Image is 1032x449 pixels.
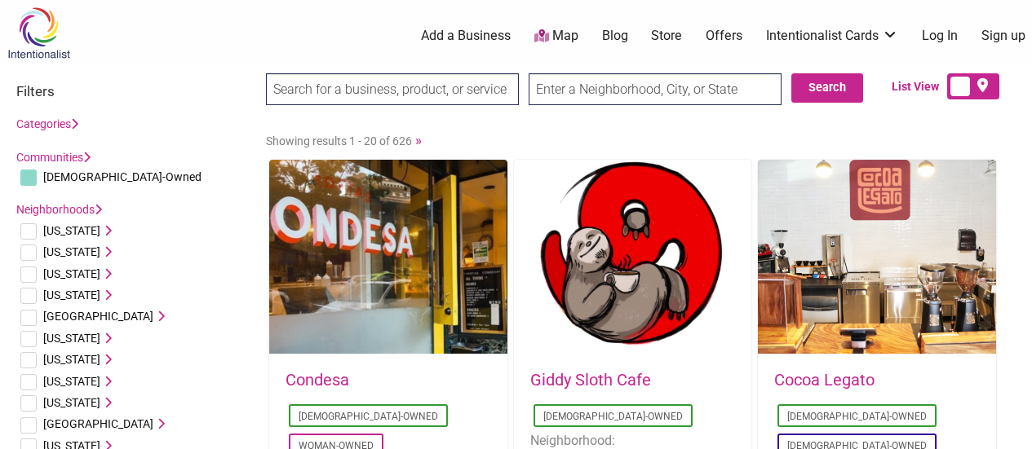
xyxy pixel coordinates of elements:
[43,332,100,345] span: [US_STATE]
[299,411,438,422] a: [DEMOGRAPHIC_DATA]-Owned
[602,27,628,45] a: Blog
[16,203,102,216] a: Neighborhoods
[16,151,91,164] a: Communities
[43,245,100,258] span: [US_STATE]
[774,370,875,390] a: Cocoa Legato
[43,170,202,183] span: [DEMOGRAPHIC_DATA]-Owned
[543,411,683,422] a: [DEMOGRAPHIC_DATA]-Owned
[706,27,742,45] a: Offers
[981,27,1025,45] a: Sign up
[415,132,422,148] a: »
[892,78,947,95] span: List View
[791,73,863,103] button: Search
[266,73,519,105] input: Search for a business, product, or service
[16,117,78,130] a: Categories
[43,375,100,388] span: [US_STATE]
[43,224,100,237] span: [US_STATE]
[787,411,927,422] a: [DEMOGRAPHIC_DATA]-Owned
[43,396,100,409] span: [US_STATE]
[421,27,511,45] a: Add a Business
[43,267,100,280] span: [US_STATE]
[651,27,682,45] a: Store
[16,83,250,99] h3: Filters
[922,27,958,45] a: Log In
[43,288,100,302] span: [US_STATE]
[530,370,651,390] a: Giddy Sloth Cafe
[43,310,153,323] span: [GEOGRAPHIC_DATA]
[529,73,782,105] input: Enter a Neighborhood, City, or State
[534,27,578,46] a: Map
[266,134,412,147] span: Showing results 1 - 20 of 626
[43,417,153,430] span: [GEOGRAPHIC_DATA]
[766,27,898,45] a: Intentionalist Cards
[43,353,100,366] span: [US_STATE]
[286,370,349,390] a: Condesa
